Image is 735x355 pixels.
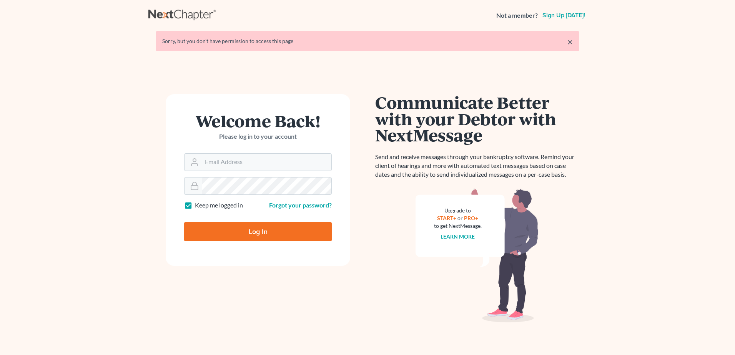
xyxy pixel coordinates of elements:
[434,207,482,214] div: Upgrade to
[416,188,539,323] img: nextmessage_bg-59042aed3d76b12b5cd301f8e5b87938c9018125f34e5fa2b7a6b67550977c72.svg
[195,201,243,210] label: Keep me logged in
[375,153,579,179] p: Send and receive messages through your bankruptcy software. Remind your client of hearings and mo...
[458,215,463,221] span: or
[464,215,479,221] a: PRO+
[184,132,332,141] p: Please log in to your account
[434,222,482,230] div: to get NextMessage.
[375,94,579,143] h1: Communicate Better with your Debtor with NextMessage
[441,233,475,240] a: Learn more
[184,222,332,241] input: Log In
[567,37,573,46] a: ×
[184,113,332,129] h1: Welcome Back!
[202,154,331,171] input: Email Address
[162,37,573,45] div: Sorry, but you don't have permission to access this page
[437,215,457,221] a: START+
[496,11,538,20] strong: Not a member?
[541,12,587,18] a: Sign up [DATE]!
[269,201,332,209] a: Forgot your password?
